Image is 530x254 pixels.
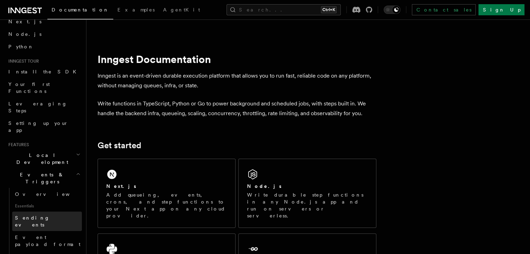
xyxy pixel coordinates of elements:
a: Get started [98,141,141,150]
span: Event payload format [15,235,80,247]
span: Overview [15,191,87,197]
a: Next.js [6,15,82,28]
h2: Next.js [106,183,136,190]
span: Inngest tour [6,58,39,64]
span: Events & Triggers [6,171,76,185]
span: Node.js [8,31,41,37]
a: AgentKit [159,2,204,19]
span: Documentation [52,7,109,13]
span: Install the SDK [8,69,80,74]
span: Leveraging Steps [8,101,67,113]
a: Your first Functions [6,78,82,97]
a: Documentation [47,2,113,19]
a: Sign Up [478,4,524,15]
a: Event payload format [12,231,82,251]
span: Next.js [8,19,41,24]
a: Next.jsAdd queueing, events, crons, and step functions to your Next app on any cloud provider. [98,159,236,228]
button: Toggle dark mode [384,6,400,14]
span: Local Development [6,152,76,166]
span: Your first Functions [8,81,50,94]
p: Add queueing, events, crons, and step functions to your Next app on any cloud provider. [106,191,227,219]
a: Install the SDK [6,65,82,78]
a: Leveraging Steps [6,97,82,117]
kbd: Ctrl+K [321,6,337,13]
button: Events & Triggers [6,168,82,188]
a: Examples [113,2,159,19]
span: AgentKit [163,7,200,13]
a: Sending events [12,212,82,231]
a: Python [6,40,82,53]
span: Essentials [12,200,82,212]
span: Setting up your app [8,120,68,133]
span: Features [6,142,29,148]
a: Setting up your app [6,117,82,136]
span: Examples [117,7,155,13]
h2: Node.js [247,183,282,190]
button: Local Development [6,149,82,168]
p: Inngest is an event-driven durable execution platform that allows you to run fast, reliable code ... [98,71,376,90]
span: Python [8,44,34,49]
p: Write durable step functions in any Node.js app and run on servers or serverless. [247,191,368,219]
span: Sending events [15,215,50,228]
a: Node.jsWrite durable step functions in any Node.js app and run on servers or serverless. [238,159,376,228]
h1: Inngest Documentation [98,53,376,65]
button: Search...Ctrl+K [226,4,341,15]
a: Node.js [6,28,82,40]
a: Overview [12,188,82,200]
a: Contact sales [412,4,476,15]
p: Write functions in TypeScript, Python or Go to power background and scheduled jobs, with steps bu... [98,99,376,118]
